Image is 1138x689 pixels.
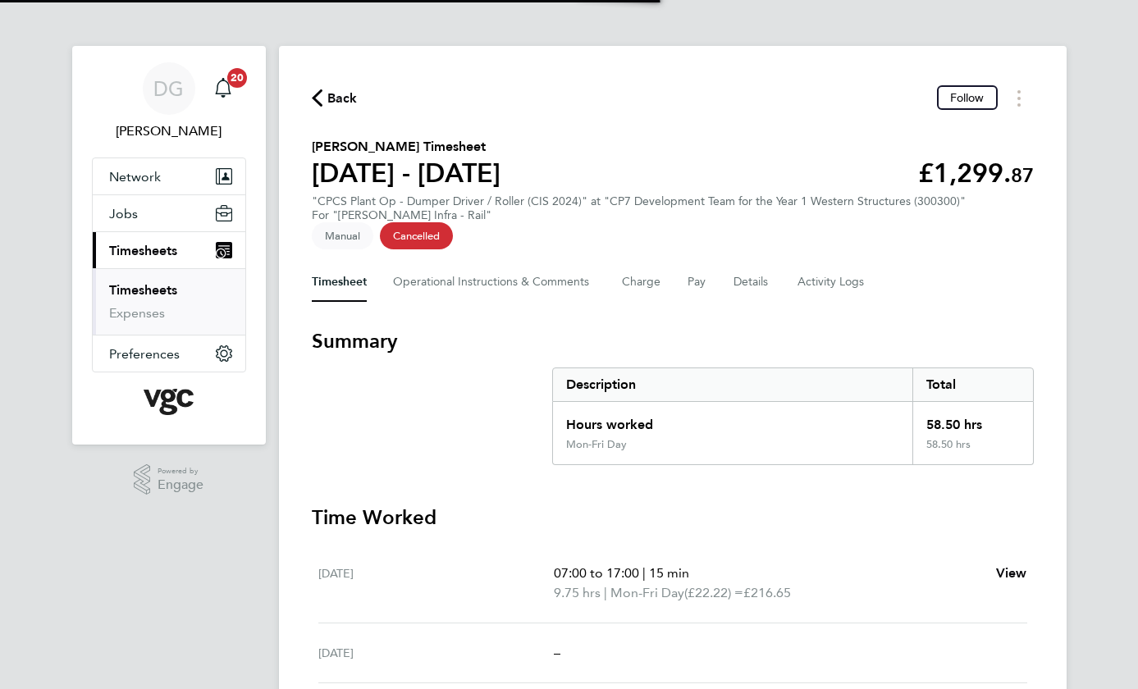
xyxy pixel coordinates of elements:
[743,585,791,600] span: £216.65
[554,585,601,600] span: 9.75 hrs
[312,157,500,189] h1: [DATE] - [DATE]
[798,262,866,302] button: Activity Logs
[912,402,1032,438] div: 58.50 hrs
[93,232,245,268] button: Timesheets
[912,438,1032,464] div: 58.50 hrs
[312,504,1034,531] h3: Time Worked
[92,389,246,415] a: Go to home page
[996,565,1027,581] span: View
[109,346,180,362] span: Preferences
[93,335,245,372] button: Preferences
[380,222,453,249] span: This timesheet has been cancelled.
[937,85,998,110] button: Follow
[312,222,373,249] span: This timesheet was manually created.
[553,402,913,438] div: Hours worked
[604,585,607,600] span: |
[109,169,161,185] span: Network
[72,46,266,445] nav: Main navigation
[642,565,646,581] span: |
[312,328,1034,354] h3: Summary
[153,78,184,99] span: DG
[109,305,165,321] a: Expenses
[312,208,966,222] div: For "[PERSON_NAME] Infra - Rail"
[996,564,1027,583] a: View
[918,157,1034,189] app-decimal: £1,299.
[1004,85,1034,111] button: Timesheets Menu
[553,368,913,401] div: Description
[93,195,245,231] button: Jobs
[552,367,1034,465] div: Summary
[93,158,245,194] button: Network
[158,464,203,478] span: Powered by
[912,368,1032,401] div: Total
[109,282,177,298] a: Timesheets
[684,585,743,600] span: (£22.22) =
[92,62,246,141] a: DG[PERSON_NAME]
[688,262,707,302] button: Pay
[207,62,240,115] a: 20
[312,137,500,157] h2: [PERSON_NAME] Timesheet
[950,90,985,105] span: Follow
[92,121,246,141] span: Daniel Goldstone
[734,262,771,302] button: Details
[109,206,138,221] span: Jobs
[318,564,555,603] div: [DATE]
[566,438,627,451] div: Mon-Fri Day
[1011,163,1034,187] span: 87
[393,262,596,302] button: Operational Instructions & Comments
[109,243,177,258] span: Timesheets
[554,645,560,660] span: –
[554,565,639,581] span: 07:00 to 17:00
[312,88,358,108] button: Back
[327,89,358,108] span: Back
[144,389,194,415] img: vgcgroup-logo-retina.png
[610,583,684,603] span: Mon-Fri Day
[318,643,555,663] div: [DATE]
[649,565,689,581] span: 15 min
[622,262,661,302] button: Charge
[134,464,203,495] a: Powered byEngage
[312,262,367,302] button: Timesheet
[227,68,247,88] span: 20
[93,268,245,335] div: Timesheets
[158,478,203,492] span: Engage
[312,194,966,222] div: "CPCS Plant Op - Dumper Driver / Roller (CIS 2024)" at "CP7 Development Team for the Year 1 Weste...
